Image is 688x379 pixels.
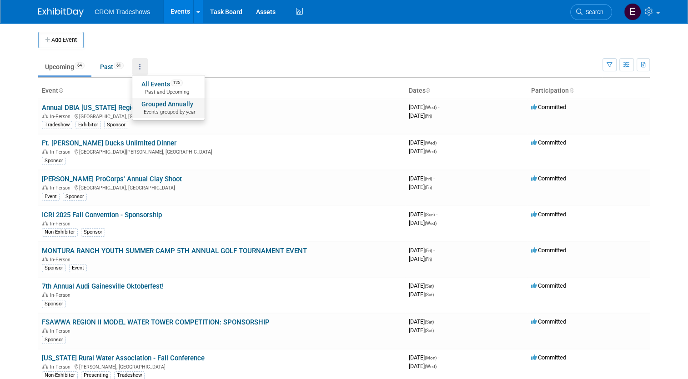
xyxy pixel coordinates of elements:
span: Events grouped by year [141,109,196,116]
div: [GEOGRAPHIC_DATA], [GEOGRAPHIC_DATA] [42,112,402,120]
span: [DATE] [409,354,439,361]
span: (Sat) [425,284,434,289]
span: Committed [531,211,566,218]
button: Add Event [38,32,84,48]
a: Sort by Start Date [426,87,430,94]
span: 64 [75,62,85,69]
span: (Wed) [425,105,437,110]
span: (Fri) [425,176,432,181]
div: Sponsor [81,228,105,236]
span: (Wed) [425,364,437,369]
span: [DATE] [409,211,437,218]
a: Upcoming64 [38,58,91,75]
span: Committed [531,139,566,146]
img: ExhibitDay [38,8,84,17]
span: Past and Upcoming [141,89,196,96]
span: - [438,354,439,361]
div: Sponsor [42,157,66,165]
span: [DATE] [409,104,439,110]
span: In-Person [50,185,73,191]
img: In-Person Event [42,292,48,297]
span: CROM Tradeshows [95,8,150,15]
div: [GEOGRAPHIC_DATA][PERSON_NAME], [GEOGRAPHIC_DATA] [42,148,402,155]
span: - [433,175,435,182]
span: - [435,282,437,289]
div: Exhibitor [75,121,101,129]
span: (Sat) [425,319,434,324]
div: Sponsor [42,300,66,308]
span: [DATE] [409,363,437,369]
img: In-Person Event [42,221,48,225]
div: Sponsor [104,121,128,129]
span: Committed [531,175,566,182]
div: [GEOGRAPHIC_DATA], [GEOGRAPHIC_DATA] [42,184,402,191]
span: [DATE] [409,184,432,190]
div: Sponsor [63,193,87,201]
span: [DATE] [409,148,437,155]
span: (Sun) [425,212,435,217]
span: (Mon) [425,355,437,360]
div: Event [69,264,87,272]
a: 7th Annual Audi Gainesville Oktoberfest! [42,282,164,290]
span: 125 [171,80,183,86]
span: (Sat) [425,328,434,333]
a: FSAWWA REGION II MODEL WATER TOWER COMPETITION: SPONSORSHIP [42,318,270,326]
div: Non-Exhibitor [42,228,78,236]
span: - [438,139,439,146]
a: All Events125 Past and Upcoming [132,78,205,98]
span: (Wed) [425,149,437,154]
a: Sort by Event Name [58,87,63,94]
span: [DATE] [409,139,439,146]
div: [PERSON_NAME], [GEOGRAPHIC_DATA] [42,363,402,370]
a: ICRI 2025 Fall Convention - Sponsorship [42,211,162,219]
a: Annual DBIA [US_STATE] Region Conference [42,104,175,112]
span: In-Person [50,221,73,227]
span: In-Person [50,292,73,298]
span: (Fri) [425,114,432,119]
span: In-Person [50,364,73,370]
span: In-Person [50,257,73,263]
span: In-Person [50,149,73,155]
span: [DATE] [409,175,435,182]
a: Grouped AnnuallyEvents grouped by year [132,98,205,118]
span: - [435,318,437,325]
span: Committed [531,354,566,361]
div: Event [42,193,60,201]
span: 61 [114,62,124,69]
img: Emily Williams [624,3,641,20]
span: (Sat) [425,292,434,297]
th: Event [38,83,405,99]
span: (Wed) [425,140,437,145]
span: In-Person [50,328,73,334]
span: - [438,104,439,110]
span: (Fri) [425,248,432,253]
span: [DATE] [409,219,437,226]
a: MONTURA RANCH YOUTH SUMMER CAMP 5TH ANNUAL GOLF TOURNAMENT EVENT [42,247,307,255]
span: Committed [531,247,566,254]
a: Ft. [PERSON_NAME] Ducks Unlimited Dinner [42,139,176,147]
img: In-Person Event [42,257,48,261]
span: (Fri) [425,185,432,190]
span: Committed [531,104,566,110]
span: [DATE] [409,247,435,254]
a: Search [570,4,612,20]
a: Past61 [93,58,131,75]
a: Sort by Participation Type [569,87,573,94]
span: [DATE] [409,255,432,262]
img: In-Person Event [42,328,48,333]
div: Tradeshow [42,121,72,129]
span: [DATE] [409,318,437,325]
span: (Wed) [425,221,437,226]
span: In-Person [50,114,73,120]
th: Participation [527,83,650,99]
th: Dates [405,83,527,99]
a: [PERSON_NAME] ProCorps' Annual Clay Shoot [42,175,182,183]
img: In-Person Event [42,364,48,369]
span: (Fri) [425,257,432,262]
img: In-Person Event [42,185,48,189]
span: - [433,247,435,254]
div: Sponsor [42,264,66,272]
span: [DATE] [409,291,434,298]
span: [DATE] [409,112,432,119]
a: [US_STATE] Rural Water Association - Fall Conference [42,354,205,362]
